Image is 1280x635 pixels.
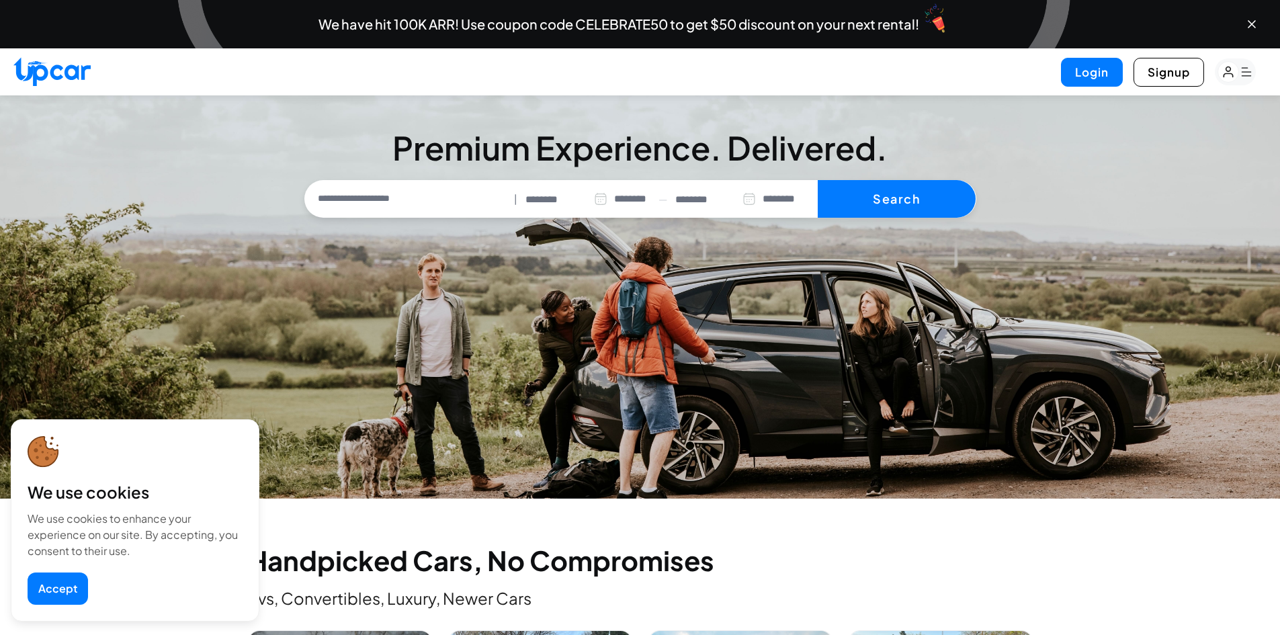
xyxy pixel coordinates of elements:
[28,436,59,468] img: cookie-icon.svg
[1061,58,1123,87] button: Login
[1245,17,1258,31] button: Close banner
[13,57,91,86] img: Upcar Logo
[658,192,667,207] span: —
[818,180,976,218] button: Search
[318,17,919,31] span: We have hit 100K ARR! Use coupon code CELEBRATE50 to get $50 discount on your next rental!
[28,573,88,605] button: Accept
[28,511,243,559] div: We use cookies to enhance your experience on our site. By accepting, you consent to their use.
[514,192,517,207] span: |
[248,587,1033,609] p: Evs, Convertibles, Luxury, Newer Cars
[248,547,1033,574] h2: Handpicked Cars, No Compromises
[28,481,243,503] div: We use cookies
[304,132,976,164] h3: Premium Experience. Delivered.
[1134,58,1204,87] button: Signup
